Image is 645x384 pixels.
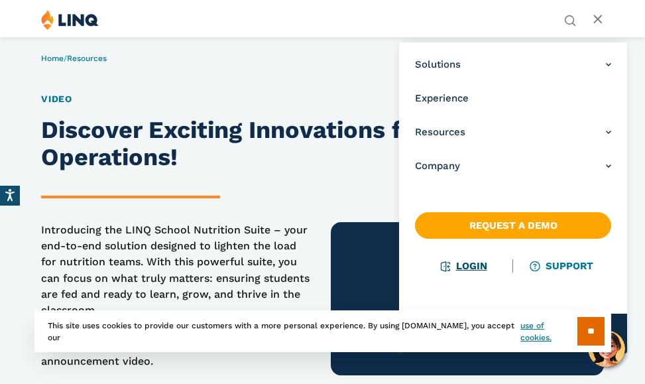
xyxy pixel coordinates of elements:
[41,9,99,30] img: LINQ | K‑12 Software
[41,54,107,63] span: /
[415,58,611,72] a: Solutions
[415,58,461,72] span: Solutions
[67,54,107,63] a: Resources
[34,310,611,352] div: This site uses cookies to provide our customers with a more personal experience. By using [DOMAIN...
[415,125,465,139] span: Resources
[415,125,611,139] a: Resources
[415,92,469,105] span: Experience
[415,159,611,173] a: Company
[41,54,64,63] a: Home
[415,212,611,239] a: Request a Demo
[520,320,577,344] a: use of cookies.
[415,159,460,173] span: Company
[41,222,314,319] p: Introducing the LINQ School Nutrition Suite – your end-to-end solution designed to lighten the lo...
[415,92,611,105] a: Experience
[41,117,603,172] h1: Discover Exciting Innovations for K-12 Nutrition Operations!
[564,13,576,25] button: Open Search Bar
[441,260,487,272] a: Login
[41,94,72,104] a: Video
[564,9,576,25] nav: Utility Navigation
[593,13,604,27] button: Open Main Menu
[399,42,627,353] nav: Primary Navigation
[531,260,593,272] a: Support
